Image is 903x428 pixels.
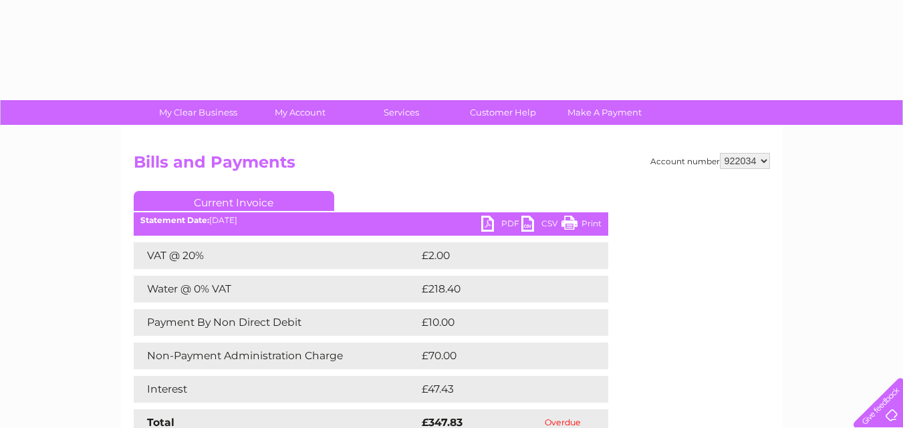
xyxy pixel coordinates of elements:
a: My Account [245,100,355,125]
td: Payment By Non Direct Debit [134,309,418,336]
h2: Bills and Payments [134,153,770,178]
a: Current Invoice [134,191,334,211]
td: Water @ 0% VAT [134,276,418,302]
a: My Clear Business [143,100,253,125]
b: Statement Date: [140,215,209,225]
a: CSV [521,216,561,235]
td: Interest [134,376,418,403]
td: £10.00 [418,309,581,336]
td: £2.00 [418,242,577,269]
a: PDF [481,216,521,235]
a: Print [561,216,602,235]
a: Customer Help [448,100,558,125]
a: Services [346,100,457,125]
a: Make A Payment [549,100,660,125]
div: Account number [650,153,770,169]
td: Non-Payment Administration Charge [134,343,418,369]
td: £218.40 [418,276,584,302]
td: £47.43 [418,376,580,403]
div: [DATE] [134,216,608,225]
td: £70.00 [418,343,582,369]
td: VAT @ 20% [134,242,418,269]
